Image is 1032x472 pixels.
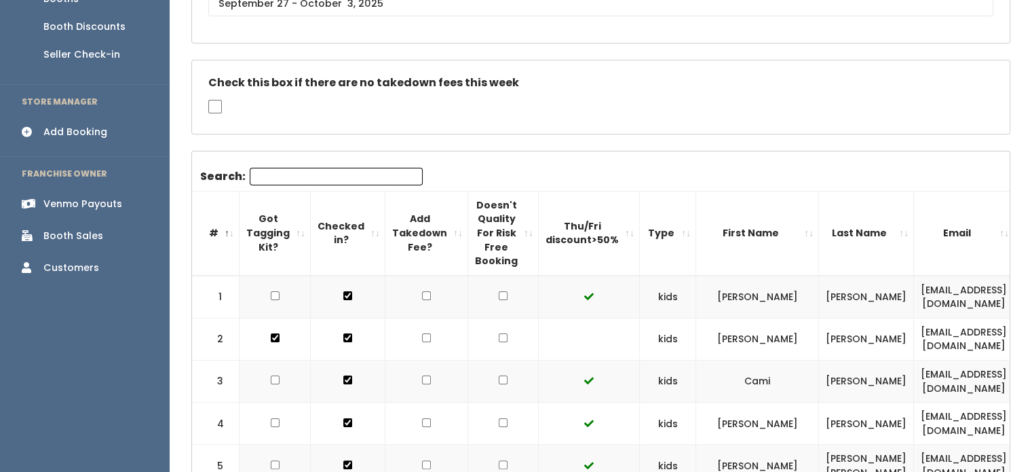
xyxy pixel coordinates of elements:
[640,276,696,319] td: kids
[819,276,914,319] td: [PERSON_NAME]
[914,276,1014,319] td: [EMAIL_ADDRESS][DOMAIN_NAME]
[819,361,914,403] td: [PERSON_NAME]
[192,276,240,319] td: 1
[311,191,385,275] th: Checked in?: activate to sort column ascending
[914,318,1014,360] td: [EMAIL_ADDRESS][DOMAIN_NAME]
[43,229,103,243] div: Booth Sales
[640,403,696,445] td: kids
[43,48,120,62] div: Seller Check-in
[192,403,240,445] td: 4
[696,276,819,319] td: [PERSON_NAME]
[192,361,240,403] td: 3
[539,191,640,275] th: Thu/Fri discount&gt;50%: activate to sort column ascending
[240,191,311,275] th: Got Tagging Kit?: activate to sort column ascending
[468,191,539,275] th: Doesn't Quality For Risk Free Booking : activate to sort column ascending
[914,403,1014,445] td: [EMAIL_ADDRESS][DOMAIN_NAME]
[819,191,914,275] th: Last Name: activate to sort column ascending
[43,261,99,275] div: Customers
[696,318,819,360] td: [PERSON_NAME]
[192,318,240,360] td: 2
[640,361,696,403] td: kids
[696,403,819,445] td: [PERSON_NAME]
[385,191,468,275] th: Add Takedown Fee?: activate to sort column ascending
[914,191,1014,275] th: Email: activate to sort column ascending
[250,168,423,185] input: Search:
[819,403,914,445] td: [PERSON_NAME]
[640,318,696,360] td: kids
[200,168,423,185] label: Search:
[192,191,240,275] th: #: activate to sort column descending
[640,191,696,275] th: Type: activate to sort column ascending
[43,20,126,34] div: Booth Discounts
[43,197,122,211] div: Venmo Payouts
[208,77,993,89] h5: Check this box if there are no takedown fees this week
[914,361,1014,403] td: [EMAIL_ADDRESS][DOMAIN_NAME]
[819,318,914,360] td: [PERSON_NAME]
[696,361,819,403] td: Cami
[696,191,819,275] th: First Name: activate to sort column ascending
[43,125,107,139] div: Add Booking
